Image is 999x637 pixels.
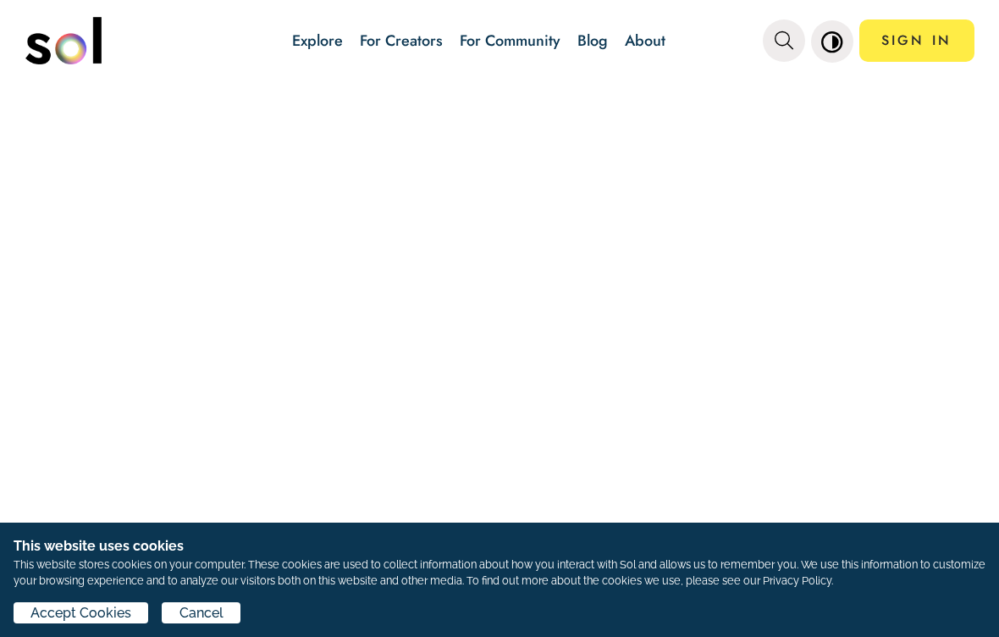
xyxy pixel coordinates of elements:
img: logo [25,17,102,64]
a: Explore [292,30,343,52]
span: Cancel [179,603,224,623]
a: SIGN IN [859,19,974,62]
a: For Community [460,30,560,52]
button: Accept Cookies [14,602,148,623]
a: Blog [577,30,608,52]
a: About [625,30,665,52]
button: Cancel [162,602,240,623]
h1: This website uses cookies [14,536,985,557]
span: Accept Cookies [30,603,131,623]
a: For Creators [360,30,443,52]
p: This website stores cookies on your computer. These cookies are used to collect information about... [14,557,985,589]
nav: main navigation [25,11,974,70]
